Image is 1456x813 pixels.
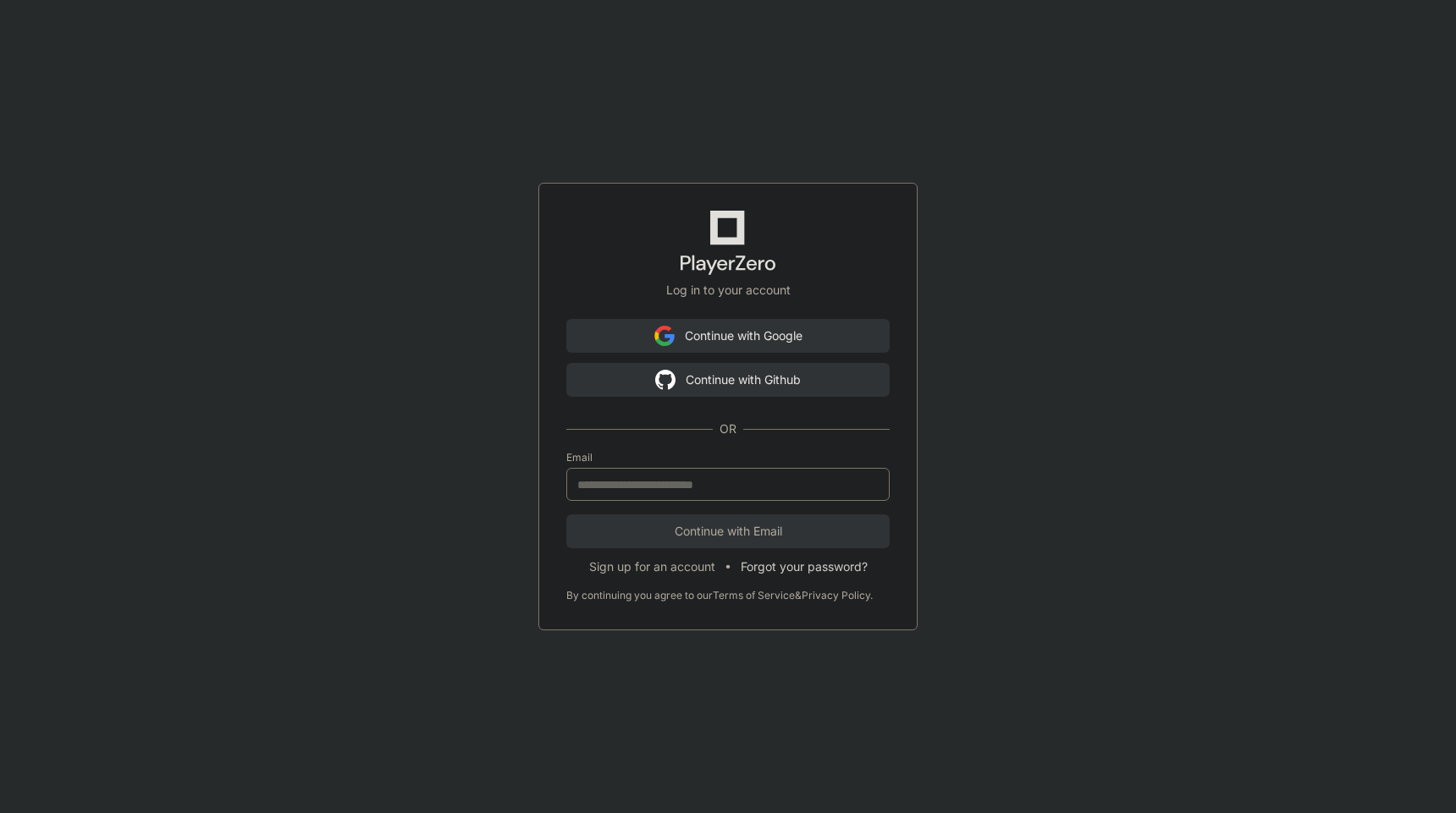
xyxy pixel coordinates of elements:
[566,451,890,464] label: Email
[589,558,715,575] button: Sign up for an account
[566,363,890,397] button: Continue with Github
[566,319,890,353] button: Continue with Google
[795,589,802,602] div: &
[713,589,795,602] a: Terms of Service
[566,282,890,299] p: Log in to your account
[566,523,890,540] span: Continue with Email
[741,558,868,575] button: Forgot your password?
[802,589,873,602] a: Privacy Policy.
[566,589,713,602] div: By continuing you agree to our
[713,420,743,437] span: OR
[654,319,675,353] img: Sign in with google
[655,363,676,397] img: Sign in with google
[566,514,890,548] button: Continue with Email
